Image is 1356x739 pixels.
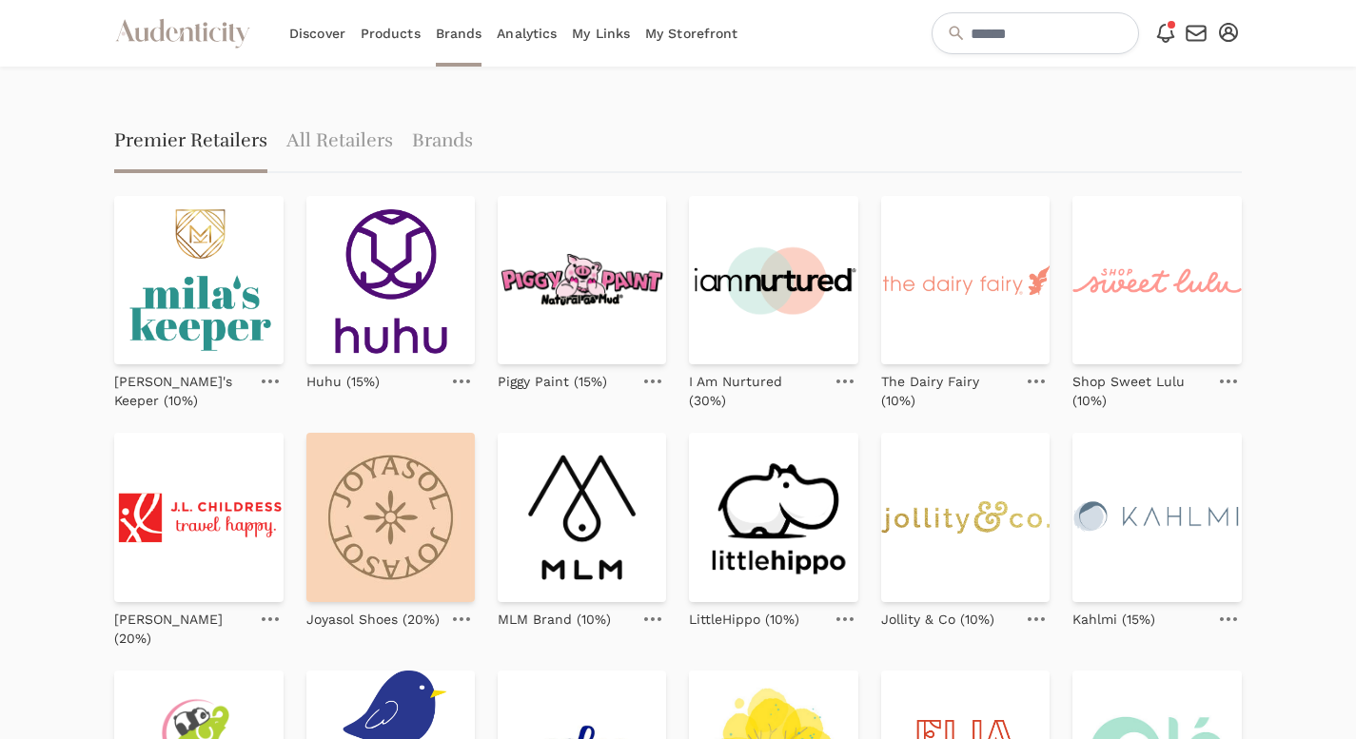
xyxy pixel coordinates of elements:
img: tdf_sig_coral_cmyk_with_tag_rm_316_1635271346__80152_6_-_Edited.png [881,196,1050,364]
a: Kahlmi (15%) [1072,602,1155,629]
p: Joyasol Shoes (20%) [306,610,440,629]
p: Kahlmi (15%) [1072,610,1155,629]
img: da055878049b6d7dee11e1452f94f521.jpg [306,433,475,601]
img: Logo_BLACK_MLM_RGB_400x.png [498,433,666,601]
p: The Dairy Fairy (10%) [881,372,1015,410]
img: milas-keeper-logo.png [114,196,283,364]
a: MLM Brand (10%) [498,602,611,629]
a: [PERSON_NAME]'s Keeper (10%) [114,364,248,410]
p: MLM Brand (10%) [498,610,611,629]
img: jlchildress-logo-stacked_260x.png [114,433,283,601]
img: NEW-LOGO_c9824973-8d00-4a6d-a79d-d2e93ec6dff5.png [689,196,857,364]
a: [PERSON_NAME] (20%) [114,602,248,648]
a: Jollity & Co (10%) [881,602,994,629]
span: Premier Retailers [114,112,267,173]
a: LittleHippo (10%) [689,602,799,629]
p: Jollity & Co (10%) [881,610,994,629]
p: [PERSON_NAME] (20%) [114,610,248,648]
a: Joyasol Shoes (20%) [306,602,440,629]
p: I Am Nurtured (30%) [689,372,823,410]
img: logo_website-2-04_510x.png [1072,433,1241,601]
a: Brands [412,112,473,173]
img: logo_2x.png [881,433,1050,601]
a: I Am Nurtured (30%) [689,364,823,410]
img: logo_2x.png [1072,196,1241,364]
a: Shop Sweet Lulu (10%) [1072,364,1207,410]
p: Huhu (15%) [306,372,380,391]
p: Piggy Paint (15%) [498,372,607,391]
p: [PERSON_NAME]'s Keeper (10%) [114,372,248,410]
a: Piggy Paint (15%) [498,364,607,391]
a: The Dairy Fairy (10%) [881,364,1015,410]
img: HuHu_Logo_Outlined_Stacked_Purple_d3e0ee55-ed66-4583-b299-27a3fd9dc6fc.png [306,196,475,364]
p: Shop Sweet Lulu (10%) [1072,372,1207,410]
img: 632a14bdc9f20b467d0e7f56_download.png [498,196,666,364]
img: little-hippo-logo.png [689,433,857,601]
p: LittleHippo (10%) [689,610,799,629]
a: All Retailers [286,112,393,173]
a: Huhu (15%) [306,364,380,391]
